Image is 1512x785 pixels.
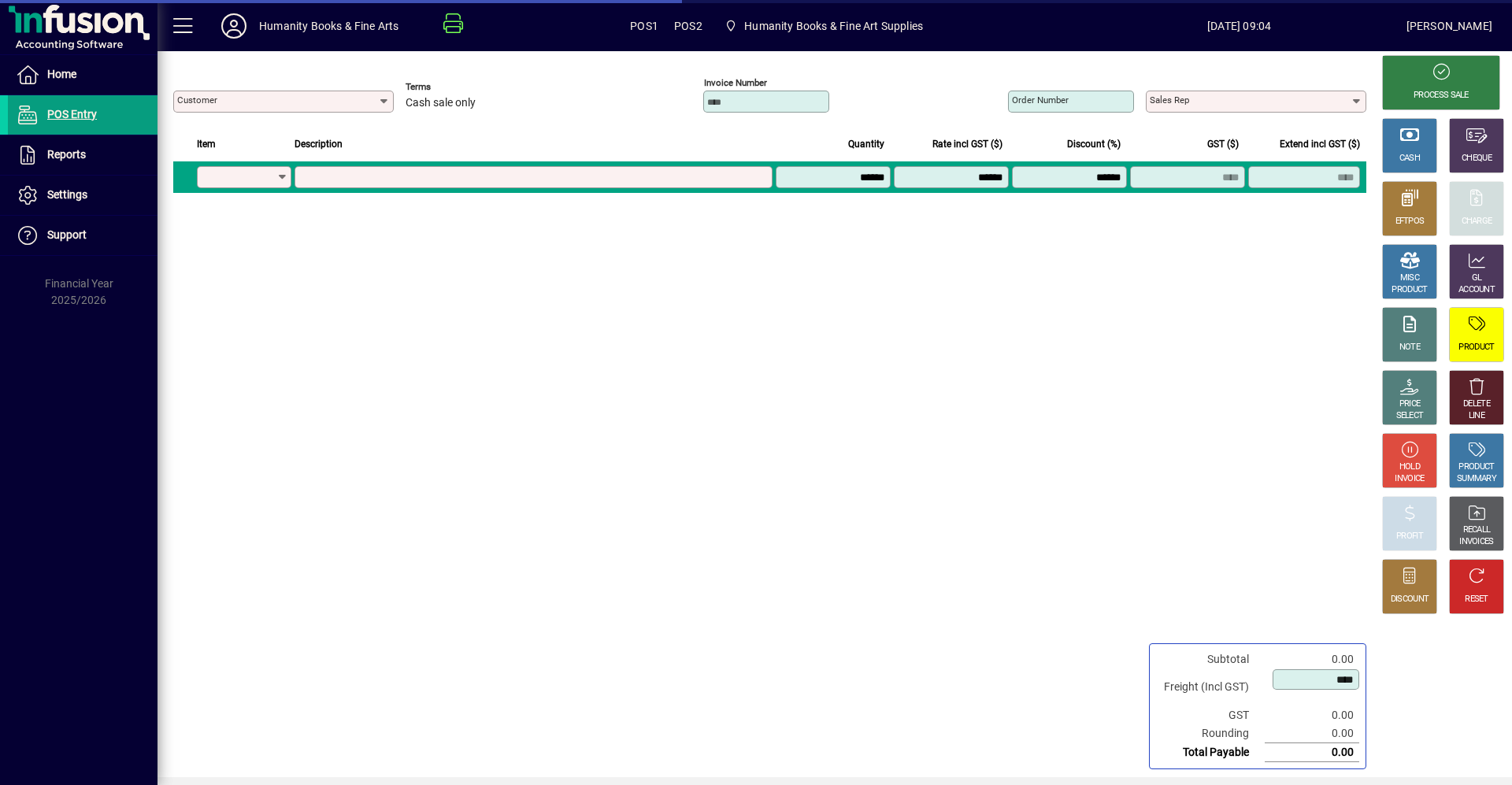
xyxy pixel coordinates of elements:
[47,188,87,201] span: Settings
[1399,342,1420,354] div: NOTE
[259,13,399,39] div: Humanity Books & Fine Arts
[674,13,702,39] span: POS2
[1400,272,1419,284] div: MISC
[1465,594,1488,605] div: RESET
[1073,13,1406,39] span: [DATE] 09:04
[47,108,97,120] span: POS Entry
[1396,410,1424,422] div: SELECT
[1396,531,1423,542] div: PROFIT
[744,13,923,39] span: Humanity Books & Fine Art Supplies
[1280,135,1360,153] span: Extend incl GST ($)
[1399,398,1421,410] div: PRICE
[1463,398,1490,410] div: DELETE
[1265,650,1359,668] td: 0.00
[1457,473,1496,485] div: SUMMARY
[1469,410,1484,422] div: LINE
[8,135,157,175] a: Reports
[1414,90,1469,102] div: PROCESS SALE
[47,68,76,80] span: Home
[1458,461,1494,473] div: PRODUCT
[848,135,884,153] span: Quantity
[1472,272,1482,284] div: GL
[718,12,929,40] span: Humanity Books & Fine Art Supplies
[197,135,216,153] span: Item
[1399,461,1420,473] div: HOLD
[1395,216,1425,228] div: EFTPOS
[1399,153,1420,165] div: CASH
[47,228,87,241] span: Support
[1067,135,1121,153] span: Discount (%)
[295,135,343,153] span: Description
[209,12,259,40] button: Profile
[1156,650,1265,668] td: Subtotal
[1462,216,1492,228] div: CHARGE
[1458,342,1494,354] div: PRODUCT
[406,82,500,92] span: Terms
[704,77,767,88] mat-label: Invoice number
[932,135,1002,153] span: Rate incl GST ($)
[1150,94,1189,106] mat-label: Sales rep
[1392,284,1427,296] div: PRODUCT
[1391,594,1429,605] div: DISCOUNT
[8,55,157,94] a: Home
[1406,13,1492,39] div: [PERSON_NAME]
[1156,724,1265,743] td: Rounding
[1156,743,1265,762] td: Total Payable
[406,97,476,109] span: Cash sale only
[630,13,658,39] span: POS1
[1156,668,1265,706] td: Freight (Incl GST)
[8,216,157,255] a: Support
[8,176,157,215] a: Settings
[1265,706,1359,724] td: 0.00
[1462,153,1492,165] div: CHEQUE
[1207,135,1239,153] span: GST ($)
[1395,473,1424,485] div: INVOICE
[177,94,217,106] mat-label: Customer
[1459,536,1493,548] div: INVOICES
[1265,724,1359,743] td: 0.00
[1156,706,1265,724] td: GST
[1012,94,1069,106] mat-label: Order number
[1458,284,1495,296] div: ACCOUNT
[47,148,86,161] span: Reports
[1463,524,1491,536] div: RECALL
[1265,743,1359,762] td: 0.00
